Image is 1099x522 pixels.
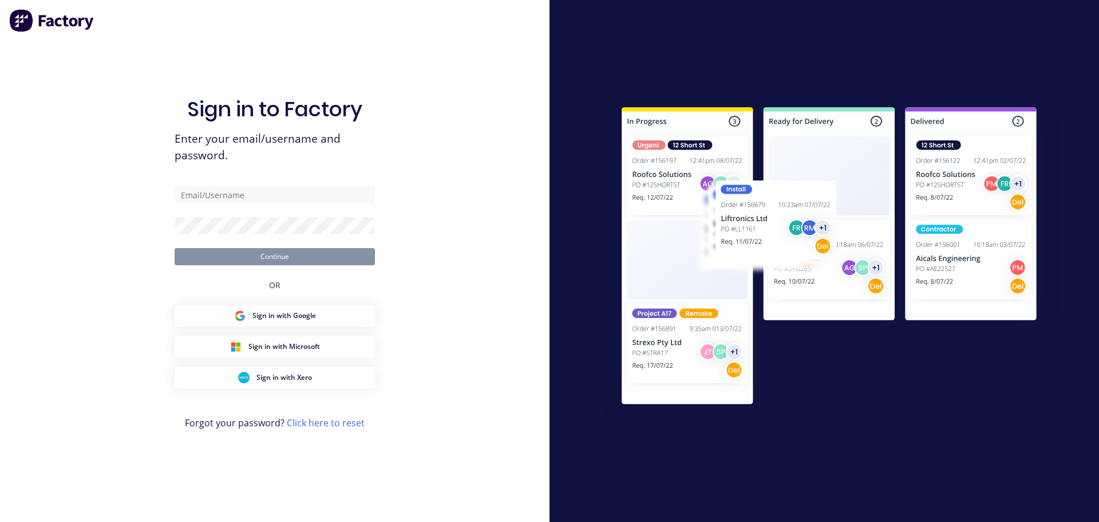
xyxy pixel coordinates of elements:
[234,310,246,321] img: Google Sign in
[175,248,375,265] button: Continue
[248,342,320,352] span: Sign in with Microsoft
[175,367,375,388] button: Xero Sign inSign in with Xero
[175,131,375,164] span: Enter your email/username and password.
[175,186,375,203] input: Email/Username
[175,336,375,358] button: Microsoft Sign inSign in with Microsoft
[287,417,365,429] a: Click here to reset
[9,9,95,32] img: Factory
[187,97,362,121] h1: Sign in to Factory
[175,305,375,327] button: Google Sign inSign in with Google
[238,372,250,383] img: Xero Sign in
[256,372,312,383] span: Sign in with Xero
[596,84,1062,431] img: Sign in
[252,311,316,321] span: Sign in with Google
[230,341,242,352] img: Microsoft Sign in
[269,265,280,305] div: OR
[185,416,365,430] span: Forgot your password?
